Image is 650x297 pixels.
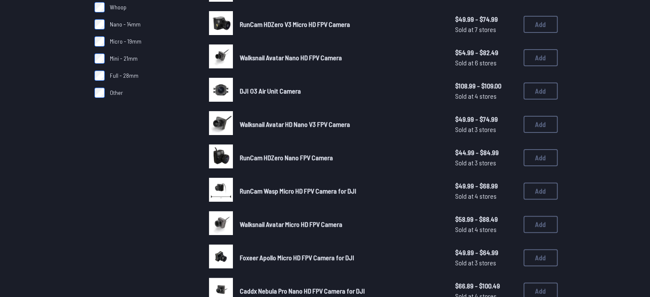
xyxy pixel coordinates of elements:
a: Caddx Nebula Pro Nano HD FPV Camera for DJI [240,286,441,296]
span: $108.99 - $109.00 [455,81,517,91]
input: Whoop [94,2,105,12]
input: Other [94,88,105,98]
button: Add [524,249,558,266]
input: Full - 28mm [94,71,105,81]
button: Add [524,149,558,166]
span: Sold at 6 stores [455,58,517,68]
span: $66.89 - $100.49 [455,281,517,291]
span: Sold at 7 stores [455,24,517,35]
button: Add [524,16,558,33]
span: Full - 28mm [110,71,138,80]
span: Caddx Nebula Pro Nano HD FPV Camera for DJI [240,287,365,295]
span: RunCam HDZero Nano FPV Camera [240,153,333,162]
span: Micro - 19mm [110,37,141,46]
a: image [209,111,233,138]
span: Sold at 3 stores [455,258,517,268]
img: image [209,111,233,135]
input: Micro - 19mm [94,36,105,47]
span: Walksnail Avatar Nano HD FPV Camera [240,53,342,62]
span: Walksnail Avatar Micro HD FPV Camera [240,220,342,228]
a: image [209,78,233,104]
span: Sold at 4 stores [455,224,517,235]
a: image [209,144,233,171]
input: Nano - 14mm [94,19,105,29]
span: $49.99 - $68.99 [455,181,517,191]
img: image [209,211,233,235]
a: Walksnail Avatar Nano HD FPV Camera [240,53,441,63]
a: image [209,11,233,38]
a: image [209,211,233,238]
button: Add [524,49,558,66]
input: Mini - 21mm [94,53,105,64]
span: $49.99 - $74.99 [455,14,517,24]
span: Sold at 3 stores [455,158,517,168]
a: RunCam Wasp Micro HD FPV Camera for DJI [240,186,441,196]
span: Mini - 21mm [110,54,138,63]
span: Other [110,88,123,97]
a: Walksnail Avatar Micro HD FPV Camera [240,219,441,229]
button: Add [524,182,558,200]
a: Foxeer Apollo Micro HD FPV Camera for DJI [240,253,441,263]
a: image [209,178,233,204]
button: Add [524,216,558,233]
img: image [209,78,233,102]
span: RunCam HDZero V3 Micro HD FPV Camera [240,20,350,28]
span: Whoop [110,3,126,12]
span: Sold at 4 stores [455,91,517,101]
span: Sold at 4 stores [455,191,517,201]
button: Add [524,116,558,133]
span: Foxeer Apollo Micro HD FPV Camera for DJI [240,253,354,262]
a: image [209,44,233,71]
img: image [209,11,233,35]
a: RunCam HDZero V3 Micro HD FPV Camera [240,19,441,29]
span: Nano - 14mm [110,20,141,29]
span: $49.99 - $74.99 [455,114,517,124]
span: Sold at 3 stores [455,124,517,135]
img: image [209,144,233,168]
span: RunCam Wasp Micro HD FPV Camera for DJI [240,187,356,195]
span: $44.99 - $84.99 [455,147,517,158]
a: DJI O3 Air Unit Camera [240,86,441,96]
img: image [209,244,233,268]
span: $49.89 - $64.99 [455,247,517,258]
span: Walksnail Avatar HD Nano V3 FPV Camera [240,120,350,128]
span: $54.99 - $82.49 [455,47,517,58]
a: RunCam HDZero Nano FPV Camera [240,153,441,163]
span: DJI O3 Air Unit Camera [240,87,301,95]
span: $58.99 - $88.49 [455,214,517,224]
img: image [209,178,233,202]
button: Add [524,82,558,100]
img: image [209,44,233,68]
a: image [209,244,233,271]
a: Walksnail Avatar HD Nano V3 FPV Camera [240,119,441,129]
